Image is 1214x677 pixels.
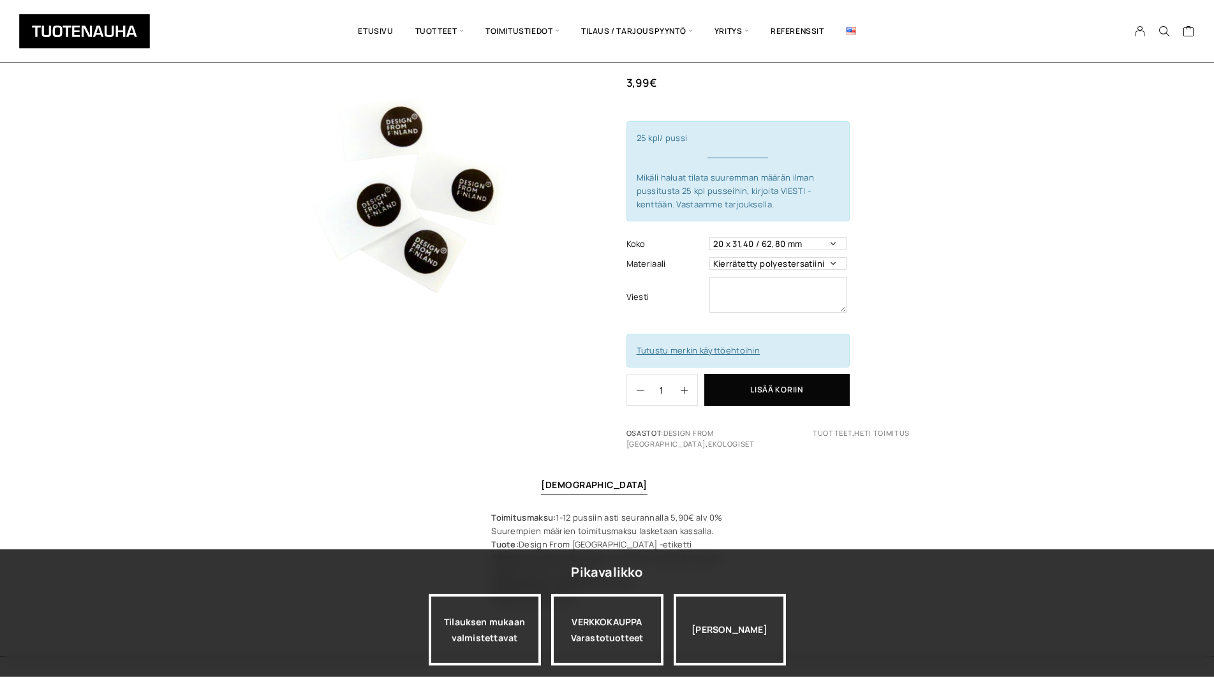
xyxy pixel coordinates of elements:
input: Määrä [644,375,681,405]
a: Tilauksen mukaan valmistettavat [429,594,541,666]
strong: Tuote: [491,539,519,550]
div: VERKKOKAUPPA Varastotuotteet [551,594,663,666]
strong: Toimitusmaksu: [491,512,556,523]
a: VERKKOKAUPPAVarastotuotteet [551,594,663,666]
span: Tilaus / Tarjouspyyntö [570,10,704,53]
label: Materiaali [626,257,706,271]
button: Lisää koriin [704,374,850,406]
a: Ekologiset tuotteet [708,428,852,449]
a: Etusivu [347,10,404,53]
a: Tutustu merkin käyttöehtoihin [637,345,760,356]
div: [PERSON_NAME] [674,594,786,666]
button: Search [1152,26,1176,37]
div: Pikavalikko [571,561,642,584]
label: Koko [626,237,706,251]
bdi: 3,99 [626,75,656,90]
img: Tuotenauha Oy [19,14,150,48]
span: Osastot: , , [626,428,981,449]
label: Viesti [626,290,706,304]
span: € [649,75,656,90]
span: 25 kpl/ pussi Mikäli haluat tilata suuremman määrän ilman pussitusta 25 kpl pusseihin, kirjoita V... [637,132,840,210]
img: English [846,27,856,34]
a: Heti toimitus [854,428,910,438]
span: Toimitustiedot [475,10,570,53]
span: Yritys [704,10,760,53]
a: Cart [1183,25,1195,40]
div: Design From [GEOGRAPHIC_DATA] -etiketti [491,538,722,551]
img: 41a08215-7fee-40aa-8e76-493d8712f342 [234,15,572,353]
a: My Account [1128,26,1153,37]
span: Tuotteet [404,10,475,53]
a: [DEMOGRAPHIC_DATA] [541,479,648,491]
a: Design From [GEOGRAPHIC_DATA] [626,428,714,449]
a: Referenssit [760,10,835,53]
div: 1-12 pussiin asti seurannalla 5,90€ alv 0% Suurempien määrien toimitusmaksu lasketaan kassalla. [491,511,722,538]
